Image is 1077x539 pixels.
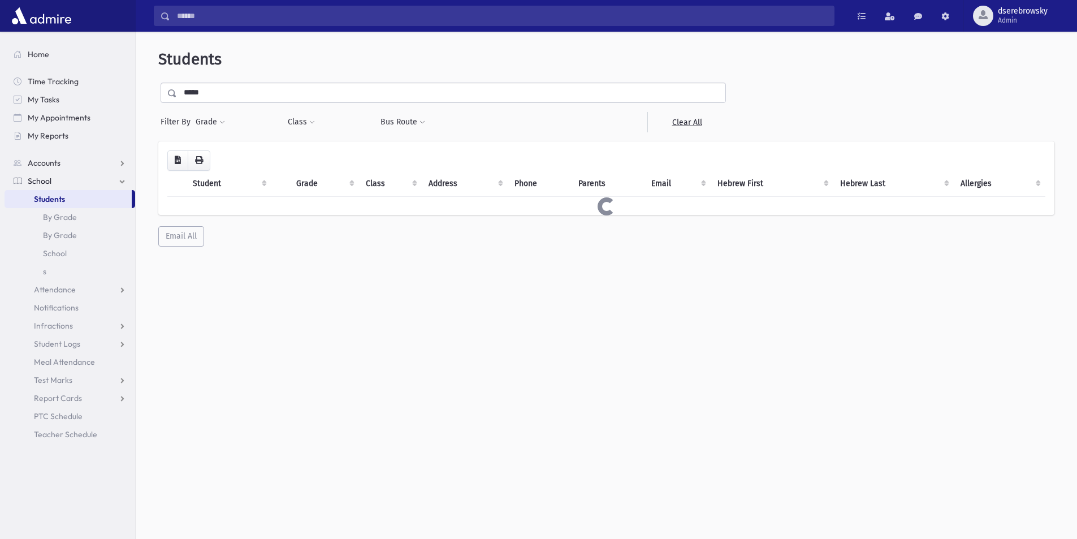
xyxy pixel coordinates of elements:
th: Class [359,171,422,197]
span: dserebrowsky [998,7,1048,16]
button: Email All [158,226,204,247]
span: Student Logs [34,339,80,349]
a: School [5,244,135,262]
a: Teacher Schedule [5,425,135,443]
span: Accounts [28,158,60,168]
a: Infractions [5,317,135,335]
button: Bus Route [380,112,426,132]
span: Home [28,49,49,59]
th: Parents [572,171,645,197]
span: Students [158,50,222,68]
span: My Reports [28,131,68,141]
th: Student [186,171,271,197]
span: Attendance [34,284,76,295]
a: Attendance [5,281,135,299]
span: Report Cards [34,393,82,403]
a: Report Cards [5,389,135,407]
button: Grade [195,112,226,132]
span: My Tasks [28,94,59,105]
th: Allergies [954,171,1045,197]
span: PTC Schedule [34,411,83,421]
span: Infractions [34,321,73,331]
a: My Reports [5,127,135,145]
span: Meal Attendance [34,357,95,367]
a: Meal Attendance [5,353,135,371]
a: Home [5,45,135,63]
th: Address [422,171,508,197]
a: s [5,262,135,281]
a: Test Marks [5,371,135,389]
span: Teacher Schedule [34,429,97,439]
span: Students [34,194,65,204]
a: Students [5,190,132,208]
span: Filter By [161,116,195,128]
span: School [28,176,51,186]
button: CSV [167,150,188,171]
input: Search [170,6,834,26]
th: Grade [289,171,358,197]
th: Hebrew First [711,171,833,197]
a: Notifications [5,299,135,317]
a: My Appointments [5,109,135,127]
a: Student Logs [5,335,135,353]
a: By Grade [5,226,135,244]
button: Class [287,112,315,132]
a: School [5,172,135,190]
th: Phone [508,171,572,197]
img: AdmirePro [9,5,74,27]
a: By Grade [5,208,135,226]
span: Admin [998,16,1048,25]
span: Time Tracking [28,76,79,87]
span: Notifications [34,303,79,313]
button: Print [188,150,210,171]
th: Email [645,171,711,197]
a: PTC Schedule [5,407,135,425]
a: Time Tracking [5,72,135,90]
a: Clear All [647,112,726,132]
span: My Appointments [28,113,90,123]
a: My Tasks [5,90,135,109]
a: Accounts [5,154,135,172]
span: Test Marks [34,375,72,385]
th: Hebrew Last [833,171,954,197]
